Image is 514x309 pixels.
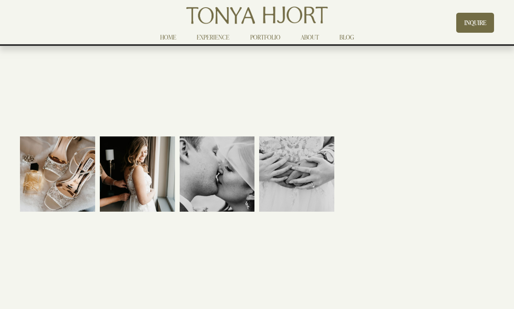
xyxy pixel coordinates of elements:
[20,60,140,82] em: Wedding Gallery
[160,32,176,42] a: HOME
[456,13,494,33] a: INQUIRE
[1,136,114,212] img: Becca+Jonny_Wedding_TonyaHjortPhotography-8.jpg
[184,3,329,27] img: Tonya Hjort
[62,136,175,212] img: Becca+Jonny_Wedding_TonyaHjortPhotography-33.jpg
[301,32,319,42] a: ABOUT
[240,136,353,212] img: Becca+Jonny_Wedding_TonyaHjortPhotography-206.jpg
[339,32,354,42] a: BLOG
[197,32,229,42] a: EXPERIENCE
[180,129,255,242] img: Becca+Jonny_Wedding_TonyaHjortPhotography-164.jpg
[250,32,280,42] a: PORTFOLIO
